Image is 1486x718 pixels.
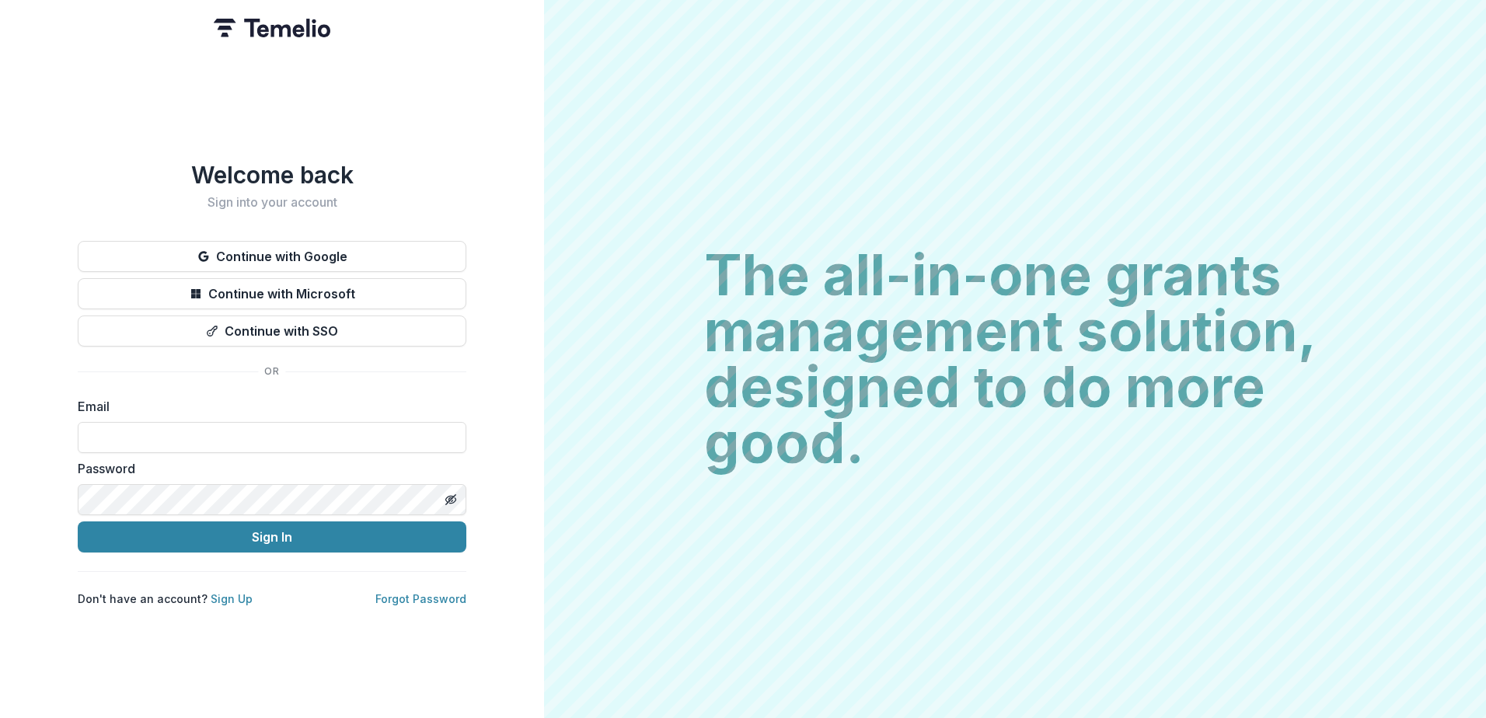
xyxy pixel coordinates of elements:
button: Toggle password visibility [438,487,463,512]
a: Sign Up [211,592,253,605]
label: Password [78,459,457,478]
h1: Welcome back [78,161,466,189]
a: Forgot Password [375,592,466,605]
p: Don't have an account? [78,591,253,607]
label: Email [78,397,457,416]
button: Continue with Microsoft [78,278,466,309]
h2: Sign into your account [78,195,466,210]
button: Continue with SSO [78,315,466,347]
button: Continue with Google [78,241,466,272]
button: Sign In [78,521,466,552]
img: Temelio [214,19,330,37]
